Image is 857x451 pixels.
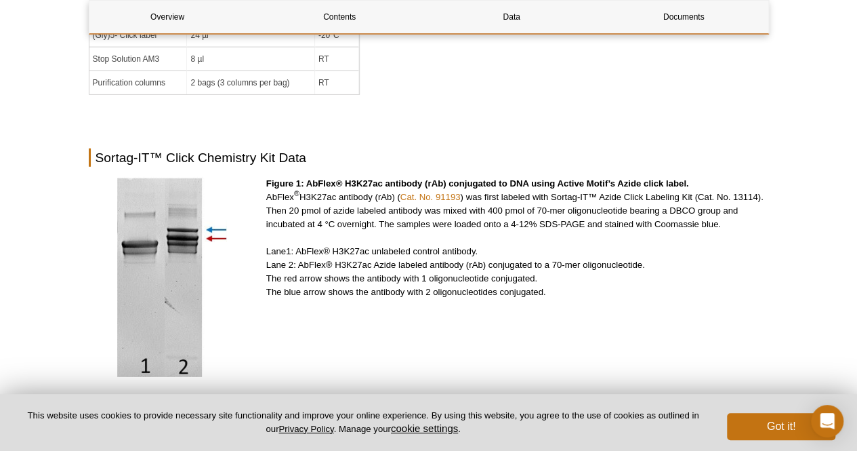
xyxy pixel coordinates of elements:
td: (Gly)5- Click label [89,24,188,47]
a: Contents [262,1,418,33]
a: Overview [89,1,246,33]
td: Stop Solution AM3 [89,47,188,71]
td: 24 µl [187,24,314,47]
img: PCR analysis showing specific enrichment from low abundance target proteins [117,177,227,377]
td: RT [315,71,359,94]
a: Privacy Policy [278,424,333,434]
button: cookie settings [391,423,458,434]
p: This website uses cookies to provide necessary site functionality and improve your online experie... [22,410,705,435]
td: Purification columns [89,71,188,94]
td: RT [315,47,359,71]
h2: Sortag-IT™ Click Chemistry Kit Data [89,149,769,167]
a: Cat. No. 91193 [400,192,461,202]
strong: Figure 1: AbFlex® H3K27ac antibody (rAb) conjugated to DNA using Active Motif’s Azide click label. [266,178,689,189]
a: Data [434,1,590,33]
a: Documents [606,1,762,33]
td: 8 µl [187,47,314,71]
p: AbFlex H3K27ac antibody (rAb) ( ) was first labeled with Sortag-IT™ Azide Click Labeling Kit (Cat... [266,177,769,299]
sup: ® [294,190,299,198]
button: Got it! [727,413,835,440]
div: Open Intercom Messenger [811,405,843,437]
td: 2 bags (3 columns per bag) [187,71,314,94]
td: -20°C [315,24,359,47]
